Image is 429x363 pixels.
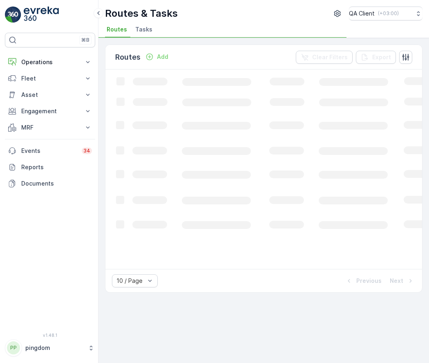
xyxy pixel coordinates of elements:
[5,54,95,70] button: Operations
[21,58,79,66] p: Operations
[5,333,95,338] span: v 1.48.1
[21,91,79,99] p: Asset
[21,163,92,171] p: Reports
[21,74,79,83] p: Fleet
[5,87,95,103] button: Asset
[349,7,422,20] button: QA Client(+03:00)
[344,276,382,286] button: Previous
[296,51,353,64] button: Clear Filters
[81,37,89,43] p: ⌘B
[24,7,59,23] img: logo_light-DOdMpM7g.png
[378,10,399,17] p: ( +03:00 )
[349,9,375,18] p: QA Client
[135,25,152,34] span: Tasks
[372,53,391,61] p: Export
[5,143,95,159] a: Events34
[7,341,20,354] div: PP
[5,119,95,136] button: MRF
[21,123,79,132] p: MRF
[21,179,92,188] p: Documents
[5,159,95,175] a: Reports
[107,25,127,34] span: Routes
[21,147,77,155] p: Events
[25,344,84,352] p: pingdom
[5,175,95,192] a: Documents
[21,107,79,115] p: Engagement
[312,53,348,61] p: Clear Filters
[356,277,382,285] p: Previous
[105,7,178,20] p: Routes & Tasks
[142,52,172,62] button: Add
[5,7,21,23] img: logo
[390,277,403,285] p: Next
[356,51,396,64] button: Export
[157,53,168,61] p: Add
[5,70,95,87] button: Fleet
[389,276,416,286] button: Next
[115,52,141,63] p: Routes
[5,339,95,356] button: PPpingdom
[5,103,95,119] button: Engagement
[83,148,90,154] p: 34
